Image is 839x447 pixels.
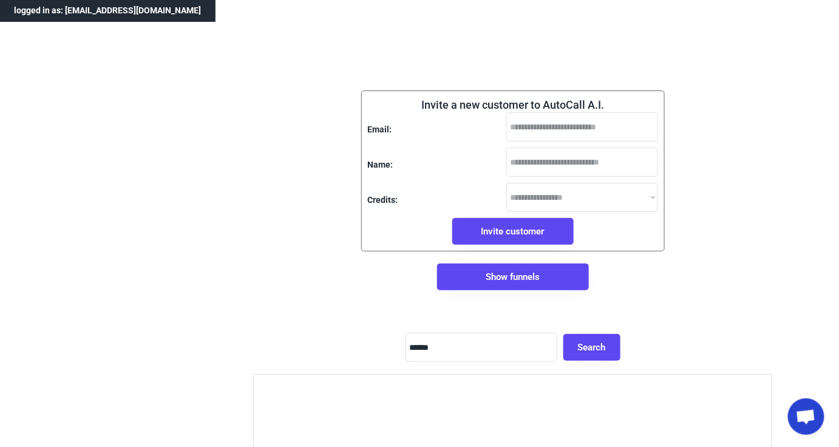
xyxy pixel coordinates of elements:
button: Search [563,334,620,361]
div: Open chat [788,398,824,435]
button: Invite customer [452,218,574,245]
div: Email: [368,124,392,136]
div: Credits: [368,194,398,206]
button: Show funnels [437,264,589,290]
div: Invite a new customer to AutoCall A.I. [421,97,604,112]
div: Name: [368,159,393,171]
